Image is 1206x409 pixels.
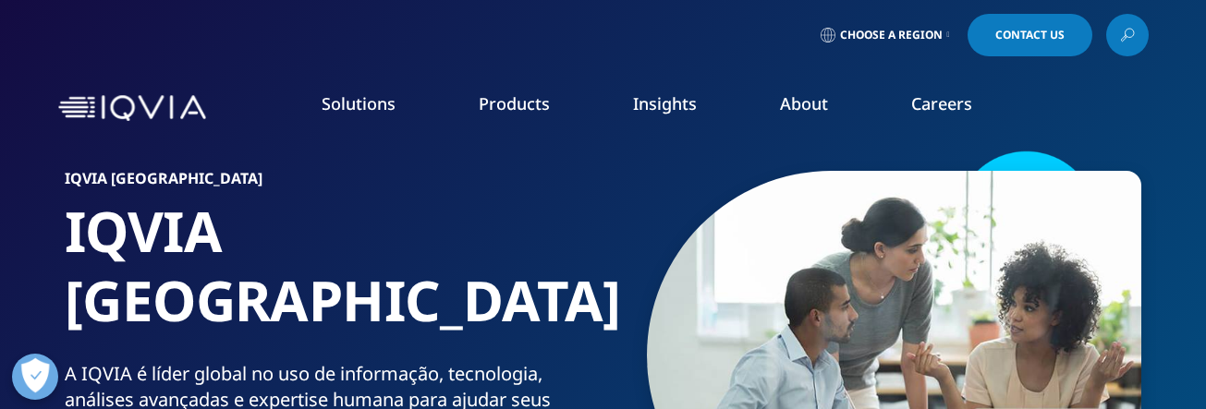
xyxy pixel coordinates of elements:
[633,92,697,114] a: Insights
[65,197,596,361] h1: IQVIA [GEOGRAPHIC_DATA]
[995,30,1065,41] span: Contact Us
[911,92,972,114] a: Careers
[322,92,396,114] a: Solutions
[65,171,596,197] h6: IQVIA [GEOGRAPHIC_DATA]
[780,92,828,114] a: About
[840,28,943,42] span: Choose a Region
[12,354,58,400] button: Abrir preferências
[968,14,1092,56] a: Contact Us
[213,65,1149,151] nav: Primary
[479,92,550,114] a: Products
